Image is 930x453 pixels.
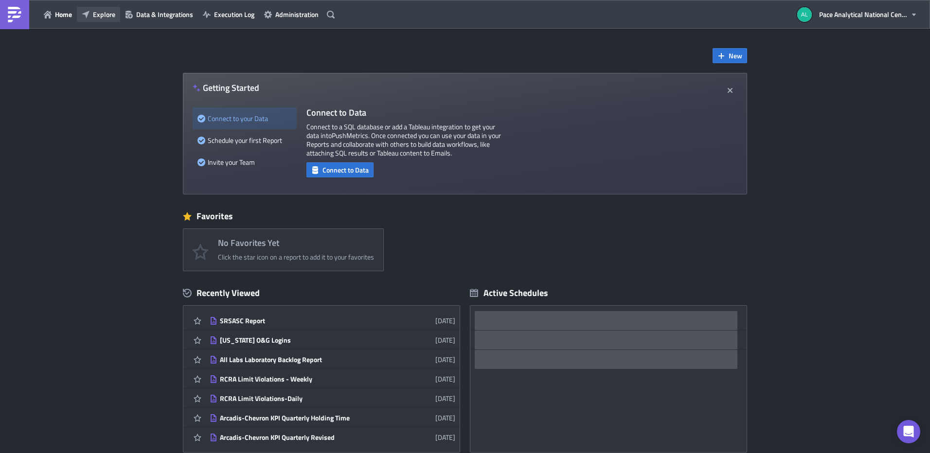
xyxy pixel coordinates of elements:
time: 2025-07-22T12:40:23Z [435,393,455,403]
a: All Labs Laboratory Backlog Report[DATE] [210,350,455,369]
button: Data & Integrations [120,7,198,22]
div: SRSASC Report [220,316,390,325]
span: Explore [93,9,115,19]
h4: No Favorites Yet [218,238,374,248]
div: Recently Viewed [183,286,460,300]
a: SRSASC Report[DATE] [210,311,455,330]
div: Favorites [183,209,747,224]
button: Administration [259,7,323,22]
a: Connect to Data [306,164,374,174]
span: New [729,51,742,61]
div: RCRA Limit Violations - Weekly [220,375,390,383]
span: Pace Analytical National Center for Testing and Innovation [819,9,907,19]
div: Active Schedules [470,287,548,298]
span: Execution Log [214,9,254,19]
span: Data & Integrations [136,9,193,19]
img: PushMetrics [7,7,22,22]
time: 2025-07-22T12:45:24Z [435,374,455,384]
a: RCRA Limit Violations - Weekly[DATE] [210,369,455,388]
button: Home [39,7,77,22]
div: Click the star icon on a report to add it to your favorites [218,253,374,261]
h4: Connect to Data [306,107,501,118]
time: 2025-08-19T13:27:14Z [435,335,455,345]
a: Arcadis-Chevron KPI Quarterly Holding Time[DATE] [210,408,455,427]
div: Arcadis-Chevron KPI Quarterly Revised [220,433,390,442]
div: Arcadis-Chevron KPI Quarterly Holding Time [220,414,390,422]
time: 2025-07-07T13:28:20Z [435,432,455,442]
a: Arcadis-Chevron KPI Quarterly Revised[DATE] [210,428,455,447]
span: Connect to Data [322,165,369,175]
img: Avatar [796,6,813,23]
div: [US_STATE] O&G Logins [220,336,390,345]
div: Open Intercom Messenger [897,420,920,443]
p: Connect to a SQL database or add a Tableau integration to get your data into PushMetrics . Once c... [306,122,501,157]
time: 2025-08-18T12:16:51Z [435,354,455,365]
button: New [713,48,747,63]
div: Invite your Team [197,151,292,173]
time: 2025-08-19T14:48:10Z [435,315,455,326]
a: RCRA Limit Violations-Daily[DATE] [210,389,455,408]
time: 2025-07-07T13:28:42Z [435,413,455,423]
div: RCRA Limit Violations-Daily [220,394,390,403]
h4: Getting Started [193,83,259,93]
span: Home [55,9,72,19]
button: Explore [77,7,120,22]
button: Pace Analytical National Center for Testing and Innovation [791,4,923,25]
button: Connect to Data [306,162,374,177]
div: Schedule your first Report [197,129,292,151]
button: Execution Log [198,7,259,22]
div: All Labs Laboratory Backlog Report [220,355,390,364]
a: [US_STATE] O&G Logins[DATE] [210,331,455,349]
span: Administration [275,9,319,19]
div: Connect to your Data [197,107,292,129]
